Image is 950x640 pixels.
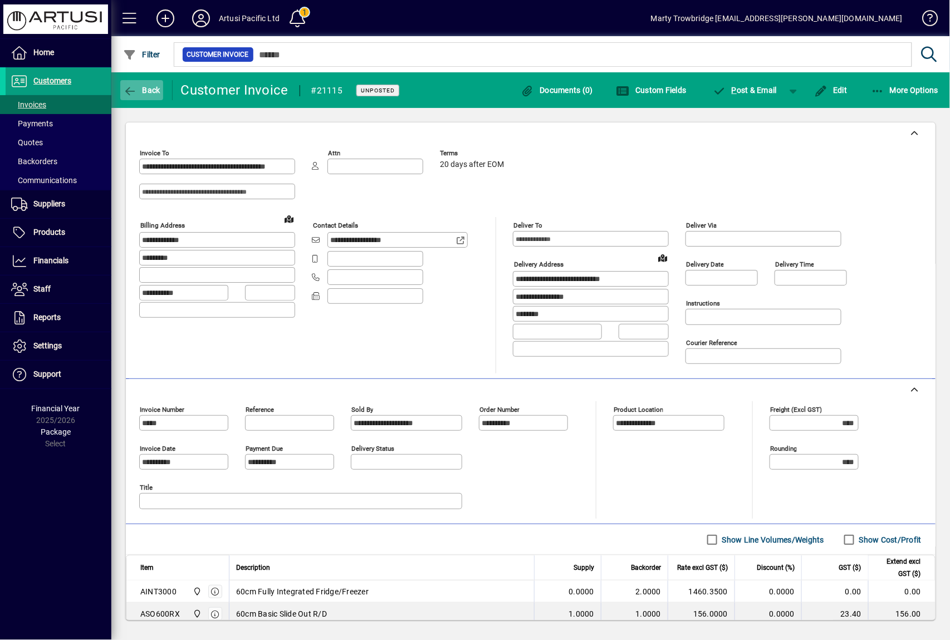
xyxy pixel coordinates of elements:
label: Show Line Volumes/Weights [720,534,824,545]
mat-label: Product location [614,406,663,413]
mat-label: Invoice date [140,445,175,452]
mat-label: Title [140,484,153,491]
span: Backorder [631,562,661,574]
span: P [732,86,737,95]
mat-label: Freight (excl GST) [770,406,822,413]
span: Terms [440,150,507,157]
span: Support [33,370,61,378]
td: 23.40 [801,603,868,625]
mat-label: Attn [328,149,340,157]
span: Rate excl GST ($) [677,562,728,574]
button: Back [120,80,163,100]
a: Suppliers [6,190,111,218]
span: Extend excl GST ($) [875,555,921,580]
a: Support [6,361,111,388]
div: Artusi Pacific Ltd [219,9,280,27]
span: Edit [814,86,848,95]
mat-label: Delivery status [351,445,394,452]
button: Custom Fields [614,80,689,100]
mat-label: Instructions [686,299,720,307]
a: Backorders [6,152,111,171]
span: Package [41,427,71,436]
div: 1460.3500 [675,586,728,597]
div: AINT3000 [140,586,177,597]
span: Supply [574,562,594,574]
div: ASO600RX [140,608,180,619]
a: Financials [6,247,111,275]
span: Settings [33,341,62,350]
td: 0.00 [801,580,868,603]
mat-label: Delivery date [686,260,724,268]
button: Edit [811,80,850,100]
mat-label: Order number [479,406,520,413]
span: Invoices [11,100,46,109]
a: Staff [6,275,111,303]
button: Post & Email [707,80,783,100]
span: Communications [11,176,77,185]
button: Add [148,8,183,28]
a: Invoices [6,95,111,114]
button: Profile [183,8,219,28]
a: Quotes [6,133,111,152]
span: 20 days after EOM [440,160,504,169]
mat-label: Deliver via [686,221,717,229]
a: Settings [6,332,111,360]
div: 156.0000 [675,608,728,619]
span: 1.0000 [636,608,662,619]
mat-label: Rounding [770,445,797,452]
div: Marty Trowbridge [EMAIL_ADDRESS][PERSON_NAME][DOMAIN_NAME] [651,9,903,27]
span: Payments [11,119,53,128]
td: 0.00 [868,580,935,603]
a: View on map [654,249,672,267]
span: 0.0000 [569,586,595,597]
mat-label: Courier Reference [686,339,737,347]
span: Financials [33,256,68,265]
a: Knowledge Base [914,2,936,38]
div: Customer Invoice [181,81,288,99]
span: Staff [33,284,51,293]
a: Communications [6,171,111,190]
span: 60cm Basic Slide Out R/D [236,608,327,619]
span: ost & Email [713,86,777,95]
span: Home [33,48,54,57]
span: Products [33,228,65,237]
a: View on map [280,210,298,228]
mat-label: Invoice number [140,406,184,413]
button: Documents (0) [518,80,596,100]
label: Show Cost/Profit [857,534,922,545]
mat-label: Delivery time [775,260,814,268]
span: Discount (%) [757,562,795,574]
span: 1.0000 [569,608,595,619]
span: Main Warehouse [190,608,203,620]
span: Backorders [11,157,57,166]
button: Filter [120,45,163,65]
app-page-header-button: Back [111,80,173,100]
mat-label: Invoice To [140,149,169,157]
mat-label: Payment due [246,445,283,452]
span: 60cm Fully Integrated Fridge/Freezer [236,586,369,597]
span: Quotes [11,138,43,147]
div: #21115 [311,82,343,100]
span: Reports [33,313,61,322]
button: More Options [868,80,942,100]
td: 0.0000 [734,580,801,603]
mat-label: Reference [246,406,274,413]
span: Financial Year [32,404,80,413]
span: Item [140,562,154,574]
span: Documents (0) [521,86,593,95]
span: Customer Invoice [187,49,249,60]
span: Main Warehouse [190,585,203,598]
span: More Options [871,86,939,95]
span: Description [236,562,270,574]
span: Filter [123,50,160,59]
span: Customers [33,76,71,85]
span: Suppliers [33,199,65,208]
span: GST ($) [839,562,861,574]
span: Custom Fields [616,86,687,95]
span: Unposted [361,87,395,94]
mat-label: Sold by [351,406,373,413]
a: Reports [6,304,111,332]
mat-label: Deliver To [513,221,542,229]
a: Home [6,39,111,67]
a: Products [6,219,111,247]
